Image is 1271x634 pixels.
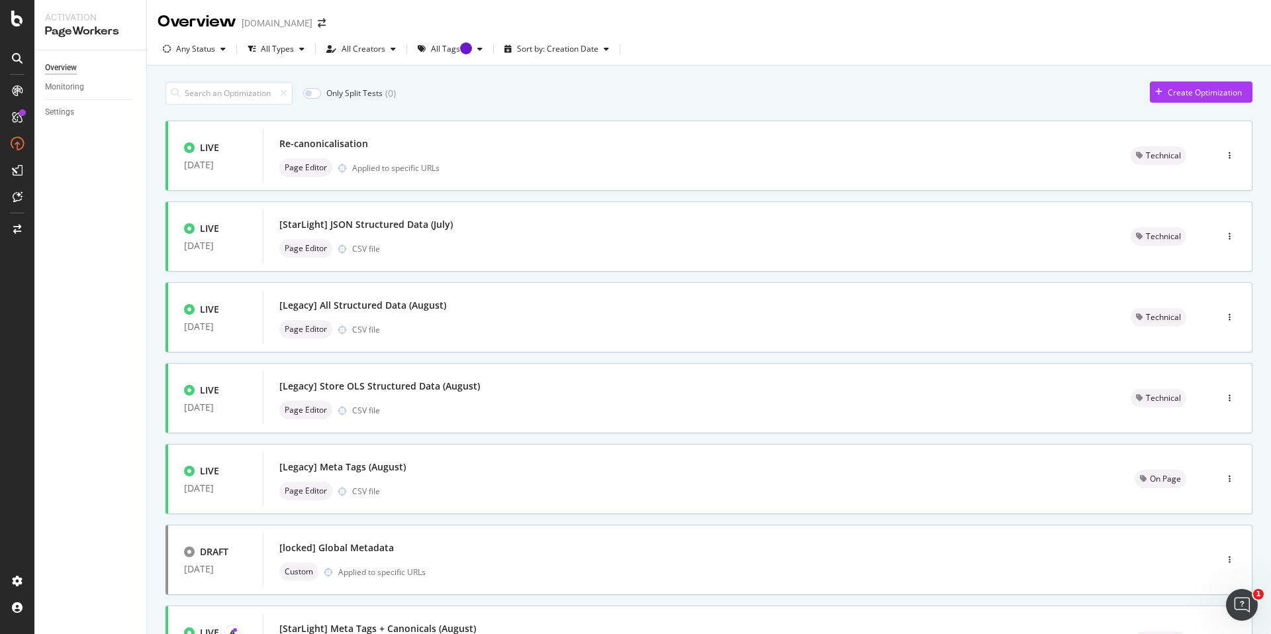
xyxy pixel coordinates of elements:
div: LIVE [200,464,219,478]
div: [Legacy] Store OLS Structured Data (August) [279,380,480,393]
div: neutral label [1131,389,1186,407]
div: neutral label [279,320,332,339]
div: CSV file [352,324,380,335]
button: All Types [242,38,310,60]
div: neutral label [279,158,332,177]
div: [DATE] [184,402,247,413]
div: [DATE] [184,483,247,494]
div: Sort by: Creation Date [517,45,598,53]
span: 1 [1253,589,1264,600]
div: LIVE [200,141,219,154]
a: Overview [45,61,137,75]
div: [Legacy] Meta Tags (August) [279,460,406,474]
div: CSV file [352,486,380,497]
span: On Page [1150,475,1181,483]
div: CSV file [352,405,380,416]
span: Page Editor [285,244,327,252]
button: Create Optimization [1150,81,1252,103]
div: [DATE] [184,564,247,574]
div: [DATE] [184,240,247,251]
span: Page Editor [285,406,327,414]
div: Create Optimization [1168,87,1242,98]
button: Any Status [158,38,231,60]
div: All Types [261,45,294,53]
div: CSV file [352,243,380,254]
input: Search an Optimization [165,81,293,105]
div: Applied to specific URLs [352,162,440,174]
div: arrow-right-arrow-left [318,19,326,28]
span: Page Editor [285,164,327,172]
div: [StarLight] JSON Structured Data (July) [279,218,453,231]
div: All Tags [431,45,472,53]
span: Technical [1146,152,1181,160]
div: Only Split Tests [326,87,383,99]
div: LIVE [200,384,219,397]
div: [DOMAIN_NAME] [242,17,312,30]
iframe: Intercom live chat [1226,589,1258,621]
div: Re-canonicalisation [279,137,368,150]
a: Monitoring [45,80,137,94]
button: All Creators [321,38,401,60]
div: Tooltip anchor [460,42,472,54]
div: Overview [158,11,236,33]
div: neutral label [1131,227,1186,246]
div: LIVE [200,303,219,316]
span: Page Editor [285,325,327,333]
span: Page Editor [285,487,327,495]
div: [locked] Global Metadata [279,541,394,555]
div: neutral label [279,482,332,500]
div: LIVE [200,222,219,235]
div: neutral label [1131,146,1186,165]
div: All Creators [342,45,385,53]
div: neutral label [1131,308,1186,327]
span: Technical [1146,313,1181,321]
div: Any Status [176,45,215,53]
div: neutral label [279,401,332,419]
span: Custom [285,568,313,576]
button: Sort by: Creation Date [499,38,614,60]
div: Overview [45,61,77,75]
div: neutral label [279,562,318,581]
div: [DATE] [184,321,247,332]
div: neutral label [1135,470,1186,488]
button: All TagsTooltip anchor [412,38,488,60]
div: Monitoring [45,80,84,94]
div: Applied to specific URLs [338,566,426,578]
div: DRAFT [200,545,228,558]
div: neutral label [279,239,332,258]
div: Settings [45,105,74,119]
div: ( 0 ) [385,87,396,100]
div: [DATE] [184,160,247,170]
div: [Legacy] All Structured Data (August) [279,299,446,312]
div: Activation [45,11,136,24]
a: Settings [45,105,137,119]
div: PageWorkers [45,24,136,39]
span: Technical [1146,233,1181,240]
span: Technical [1146,394,1181,402]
